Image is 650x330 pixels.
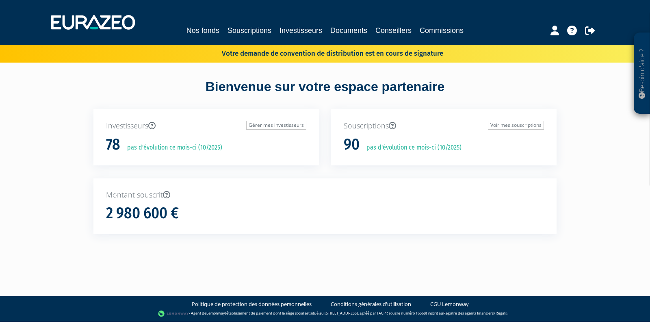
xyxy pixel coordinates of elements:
h1: 2 980 600 € [106,205,179,222]
p: Investisseurs [106,121,306,131]
img: logo-lemonway.png [158,310,189,318]
a: Registre des agents financiers (Regafi) [443,311,507,316]
a: Conseillers [375,25,412,36]
a: Voir mes souscriptions [488,121,544,130]
a: Souscriptions [227,25,271,36]
div: Bienvenue sur votre espace partenaire [87,78,563,109]
a: Lemonway [206,311,225,316]
a: Commissions [420,25,464,36]
p: Votre demande de convention de distribution est en cours de signature [198,47,443,59]
div: - Agent de (établissement de paiement dont le siège social est situé au [STREET_ADDRESS], agréé p... [8,310,642,318]
p: Besoin d'aide ? [637,37,647,110]
a: Gérer mes investisseurs [246,121,306,130]
p: pas d'évolution ce mois-ci (10/2025) [121,143,222,152]
p: Montant souscrit [106,190,544,200]
a: CGU Lemonway [430,300,469,308]
a: Nos fonds [186,25,219,36]
a: Conditions générales d'utilisation [331,300,411,308]
a: Investisseurs [279,25,322,36]
p: Souscriptions [344,121,544,131]
a: Politique de protection des données personnelles [192,300,312,308]
a: Documents [330,25,367,36]
p: pas d'évolution ce mois-ci (10/2025) [361,143,461,152]
h1: 90 [344,136,360,153]
h1: 78 [106,136,120,153]
img: 1732889491-logotype_eurazeo_blanc_rvb.png [51,15,135,30]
